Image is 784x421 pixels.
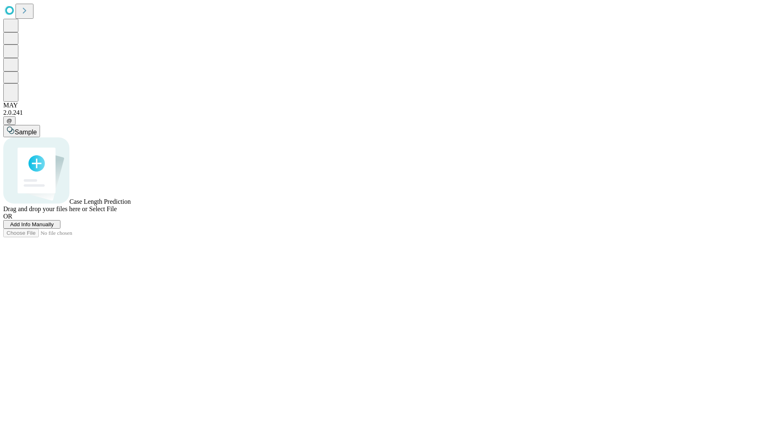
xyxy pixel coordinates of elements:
div: 2.0.241 [3,109,781,116]
button: Sample [3,125,40,137]
span: @ [7,118,12,124]
span: Select File [89,205,117,212]
span: OR [3,213,12,220]
span: Case Length Prediction [69,198,131,205]
span: Sample [15,129,37,136]
span: Drag and drop your files here or [3,205,87,212]
button: Add Info Manually [3,220,60,229]
div: MAY [3,102,781,109]
span: Add Info Manually [10,221,54,227]
button: @ [3,116,16,125]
